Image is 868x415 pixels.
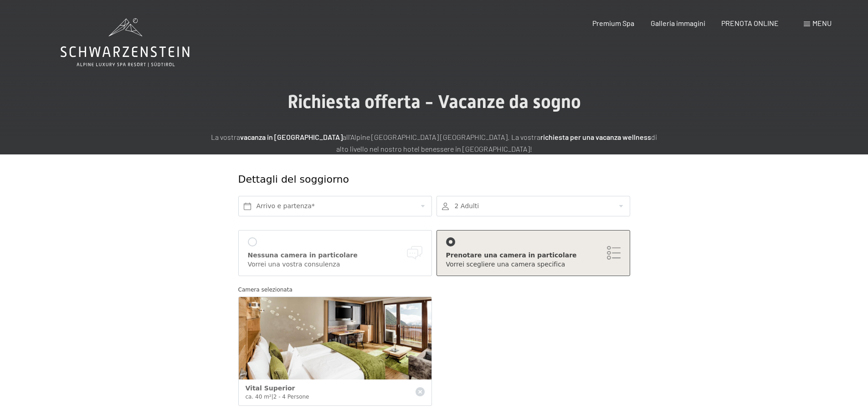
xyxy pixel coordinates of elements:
[272,394,273,400] span: |
[446,251,621,260] div: Prenotare una camera in particolare
[288,91,581,113] span: Richiesta offerta - Vacanze da sogno
[273,394,309,400] span: 2 - 4 Persone
[246,384,295,392] span: Vital Superior
[238,285,630,294] div: Camera selezionata
[592,19,634,27] a: Premium Spa
[540,133,651,141] strong: richiesta per una vacanza wellness
[651,19,705,27] a: Galleria immagini
[721,19,779,27] a: PRENOTA ONLINE
[248,260,422,269] div: Vorrei una vostra consulenza
[246,394,272,400] span: ca. 40 m²
[248,251,422,260] div: Nessuna camera in particolare
[238,173,564,187] div: Dettagli del soggiorno
[240,133,343,141] strong: vacanza in [GEOGRAPHIC_DATA]
[206,131,662,154] p: La vostra all'Alpine [GEOGRAPHIC_DATA] [GEOGRAPHIC_DATA]. La vostra di alto livello nel nostro ho...
[239,297,431,379] img: Vital Superior
[812,19,832,27] span: Menu
[446,260,621,269] div: Vorrei scegliere una camera specifica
